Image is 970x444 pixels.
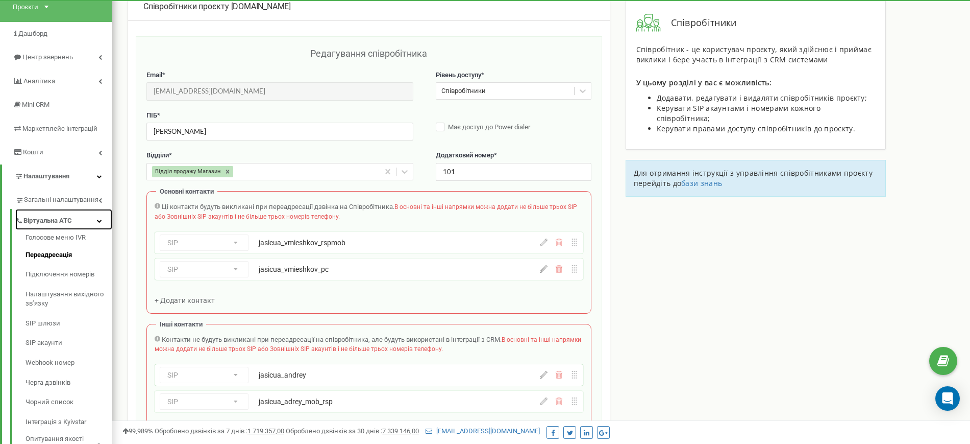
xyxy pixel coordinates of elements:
span: Аналiтика [23,77,55,85]
span: 99,989% [122,427,153,435]
span: Співробітники [661,16,737,30]
input: Введіть ПІБ [146,123,413,141]
a: Загальні налаштування [15,188,112,209]
div: [DOMAIN_NAME] [143,1,594,13]
a: бази знань [681,178,722,188]
span: Кошти [23,148,43,156]
a: Підключення номерів [26,265,112,285]
span: Редагування співробітника [310,48,427,59]
span: ПІБ [146,111,157,119]
span: Керувати правами доступу співробітників до проєкту. [657,124,855,133]
span: Керувати SIP акаунтами і номерами кожного співробітника; [657,103,820,123]
span: Оброблено дзвінків за 30 днів : [286,427,419,435]
span: Маркетплейс інтеграцій [22,125,97,132]
span: Співробітники проєкту [143,2,229,11]
span: Інші контакти [160,320,203,328]
span: Рівень доступу [436,71,481,79]
a: SIP акаунти [26,333,112,353]
span: Віртуальна АТС [23,216,72,226]
div: jasicua_andrey [259,370,472,380]
div: SIPjasicua_vmieshkov_pc [155,259,583,280]
span: Співробітник - це користувач проєкту, який здійснює і приймає виклики і бере участь в інтеграції ... [636,44,872,64]
div: Відділ продажу Магазин [152,166,222,177]
span: Дашборд [18,30,47,37]
span: Контакти не будуть викликані при переадресації на співробітника, але будуть використані в інтегра... [162,336,502,343]
span: Основні контакти [160,188,214,195]
div: Співробітники [441,86,486,96]
a: Чорний список [26,392,112,412]
input: Вкажіть додатковий номер [436,163,591,181]
a: Голосове меню IVR [26,233,112,245]
span: Центр звернень [22,53,73,61]
a: Налаштування вихідного зв’язку [26,285,112,314]
a: Інтеграція з Kyivstar [26,412,112,432]
a: Віртуальна АТС [15,209,112,230]
span: Налаштування [23,172,69,180]
div: Open Intercom Messenger [935,386,960,411]
span: Відділи [146,151,169,159]
input: Введіть Email [146,82,413,100]
span: Email [146,71,162,79]
span: Загальні налаштування [24,195,98,205]
span: Додавати, редагувати і видаляти співробітників проєкту; [657,93,867,103]
span: Оброблено дзвінків за 7 днів : [155,427,284,435]
div: jasicua_vmieshkov_pc [259,264,472,274]
div: jasicua_adrey_mob_rsp [259,396,472,407]
u: 1 719 357,00 [247,427,284,435]
span: Ці контакти будуть викликані при переадресації дзвінка на Співробітника. [162,203,394,211]
span: Має доступ до Power dialer [448,123,530,131]
a: Переадресація [26,245,112,265]
span: Для отримання інструкції з управління співробітниками проєкту перейдіть до [634,168,873,188]
span: У цьому розділі у вас є можливість: [636,78,772,87]
div: Проєкти [13,2,38,12]
div: SIPjasicua_andrey [155,364,583,386]
div: SIPjasicua_adrey_mob_rsp [155,391,583,412]
span: + Додати контакт [155,296,215,305]
u: 7 339 146,00 [382,427,419,435]
a: Налаштування [2,165,112,189]
span: Mini CRM [22,101,49,108]
a: [EMAIL_ADDRESS][DOMAIN_NAME] [426,427,540,435]
a: SIP шлюзи [26,314,112,334]
a: Webhook номер [26,353,112,373]
div: SIPjasicua_vmieshkov_rspmob [155,232,583,253]
span: Додатковий номер [436,151,494,159]
a: Черга дзвінків [26,373,112,393]
div: jasicua_vmieshkov_rspmob [259,238,472,248]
